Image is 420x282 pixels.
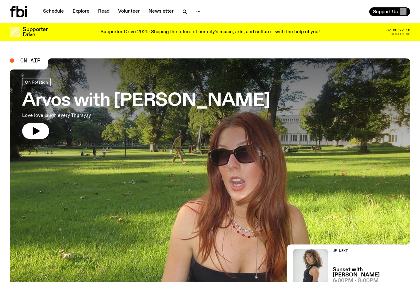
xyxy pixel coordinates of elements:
[69,7,93,16] a: Explore
[39,7,68,16] a: Schedule
[23,27,47,38] h3: Supporter Drive
[386,29,410,32] span: 02:08:22:18
[373,9,398,14] span: Support Us
[94,7,113,16] a: Read
[391,33,410,36] span: Remaining
[369,7,410,16] button: Support Us
[333,249,410,252] h2: Up Next
[22,112,180,119] p: Love love laugh every Thursyay
[22,78,270,139] a: Arvos with [PERSON_NAME]Love love laugh every Thursyay
[145,7,177,16] a: Newsletter
[114,7,144,16] a: Volunteer
[20,58,41,63] span: On Air
[22,78,51,86] a: On Rotation
[22,92,270,109] h3: Arvos with [PERSON_NAME]
[101,30,320,35] p: Supporter Drive 2025: Shaping the future of our city’s music, arts, and culture - with the help o...
[333,267,410,278] a: Sunset with [PERSON_NAME]
[25,80,48,84] span: On Rotation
